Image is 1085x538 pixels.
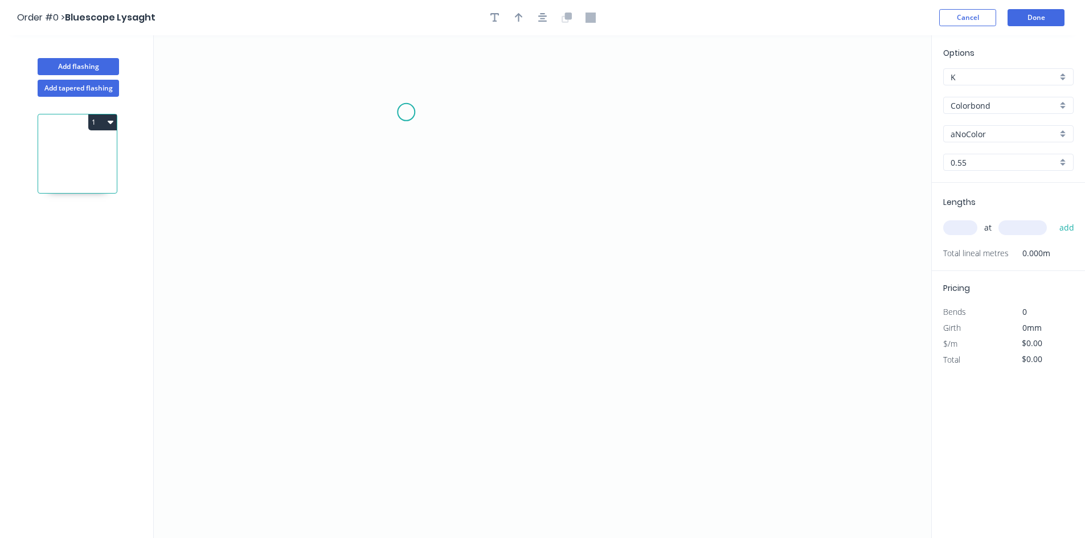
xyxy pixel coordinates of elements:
input: Material [951,100,1057,112]
span: Lengths [943,196,976,208]
input: Price level [951,71,1057,83]
span: Bends [943,306,966,317]
button: Add tapered flashing [38,80,119,97]
button: 1 [88,114,117,130]
input: Thickness [951,157,1057,169]
button: Add flashing [38,58,119,75]
button: Cancel [939,9,996,26]
span: 0mm [1022,322,1042,333]
button: Done [1008,9,1064,26]
span: Girth [943,322,961,333]
span: Bluescope Lysaght [65,11,155,24]
span: Pricing [943,282,970,294]
span: Total [943,354,960,365]
span: Options [943,47,975,59]
input: Colour [951,128,1057,140]
span: at [984,220,992,236]
span: Order #0 > [17,11,65,24]
button: add [1054,218,1080,237]
span: 0 [1022,306,1027,317]
span: 0.000m [1009,245,1050,261]
svg: 0 [154,35,931,538]
span: Total lineal metres [943,245,1009,261]
span: $/m [943,338,957,349]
